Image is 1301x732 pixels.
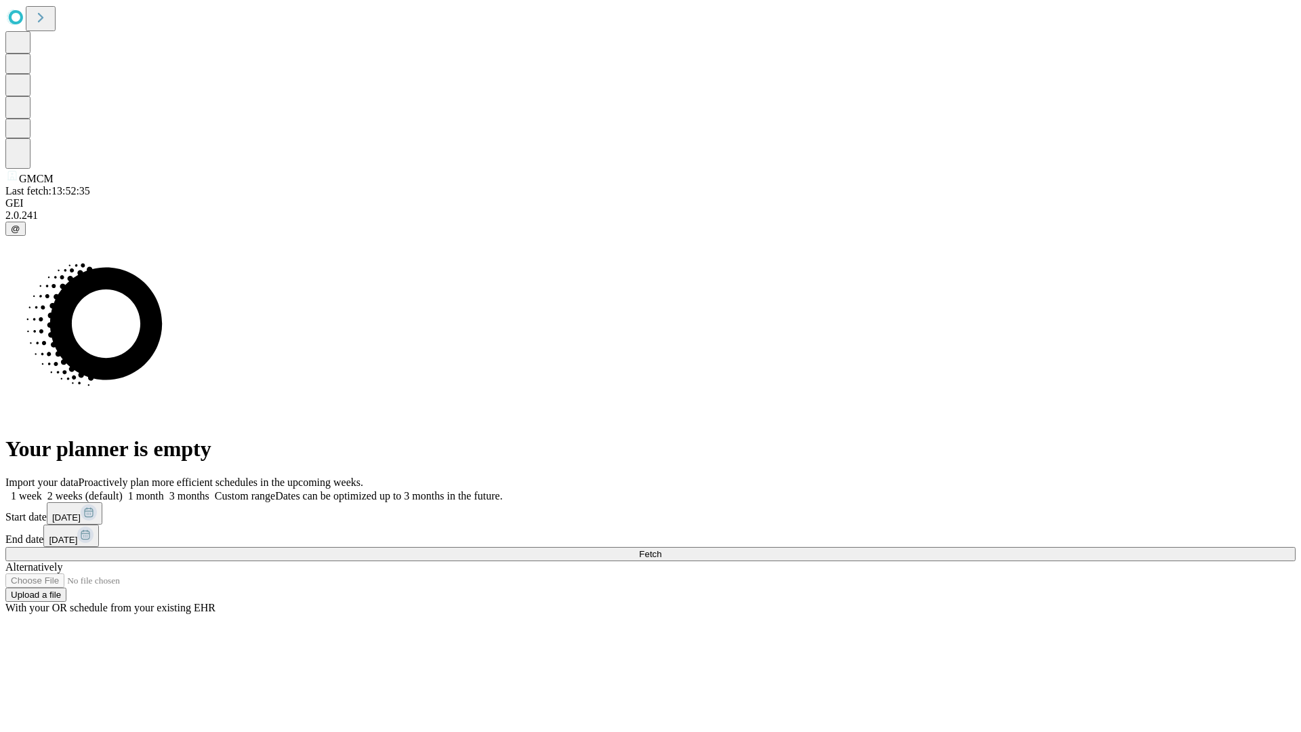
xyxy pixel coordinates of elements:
[19,173,54,184] span: GMCM
[5,222,26,236] button: @
[5,561,62,573] span: Alternatively
[47,502,102,525] button: [DATE]
[128,490,164,502] span: 1 month
[5,436,1296,462] h1: Your planner is empty
[639,549,661,559] span: Fetch
[11,490,42,502] span: 1 week
[49,535,77,545] span: [DATE]
[43,525,99,547] button: [DATE]
[11,224,20,234] span: @
[5,525,1296,547] div: End date
[47,490,123,502] span: 2 weeks (default)
[5,197,1296,209] div: GEI
[5,602,215,613] span: With your OR schedule from your existing EHR
[5,209,1296,222] div: 2.0.241
[79,476,363,488] span: Proactively plan more efficient schedules in the upcoming weeks.
[5,502,1296,525] div: Start date
[52,512,81,523] span: [DATE]
[5,185,90,197] span: Last fetch: 13:52:35
[169,490,209,502] span: 3 months
[215,490,275,502] span: Custom range
[5,476,79,488] span: Import your data
[5,588,66,602] button: Upload a file
[5,547,1296,561] button: Fetch
[275,490,502,502] span: Dates can be optimized up to 3 months in the future.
